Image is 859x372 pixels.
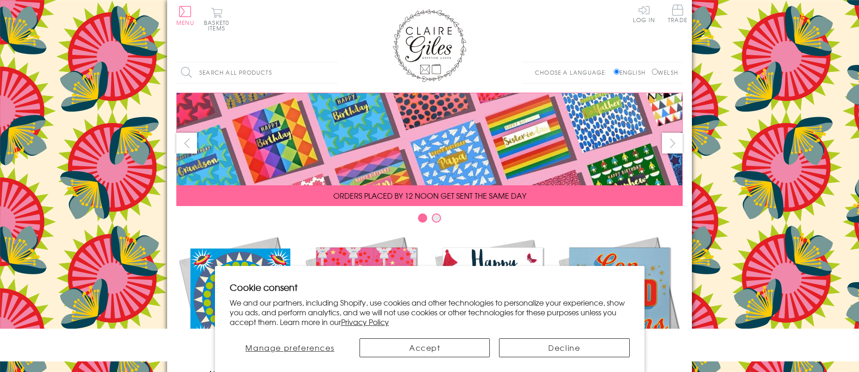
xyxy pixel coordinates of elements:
a: Privacy Policy [341,316,389,327]
button: prev [176,133,197,154]
div: Carousel Pagination [176,213,683,227]
span: 0 items [208,18,229,32]
button: Accept [360,338,490,357]
label: Welsh [652,68,678,77]
input: English [614,69,620,75]
label: English [614,68,650,77]
button: Carousel Page 2 [432,213,441,223]
input: Search all products [176,62,337,83]
input: Search [328,62,337,83]
button: Manage preferences [230,338,351,357]
a: Trade [668,5,687,24]
button: next [662,133,683,154]
button: Menu [176,6,194,25]
button: Basket0 items [204,7,229,31]
span: Trade [668,5,687,23]
input: Welsh [652,69,658,75]
a: Log In [633,5,655,23]
p: We and our partners, including Shopify, use cookies and other technologies to personalize your ex... [230,298,630,326]
h2: Cookie consent [230,281,630,294]
p: Choose a language: [535,68,612,77]
img: Claire Giles Greetings Cards [393,9,466,82]
span: ORDERS PLACED BY 12 NOON GET SENT THE SAME DAY [333,190,526,201]
button: Carousel Page 1 (Current Slide) [418,213,427,223]
button: Decline [499,338,629,357]
span: Manage preferences [245,342,334,353]
span: Menu [176,18,194,27]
